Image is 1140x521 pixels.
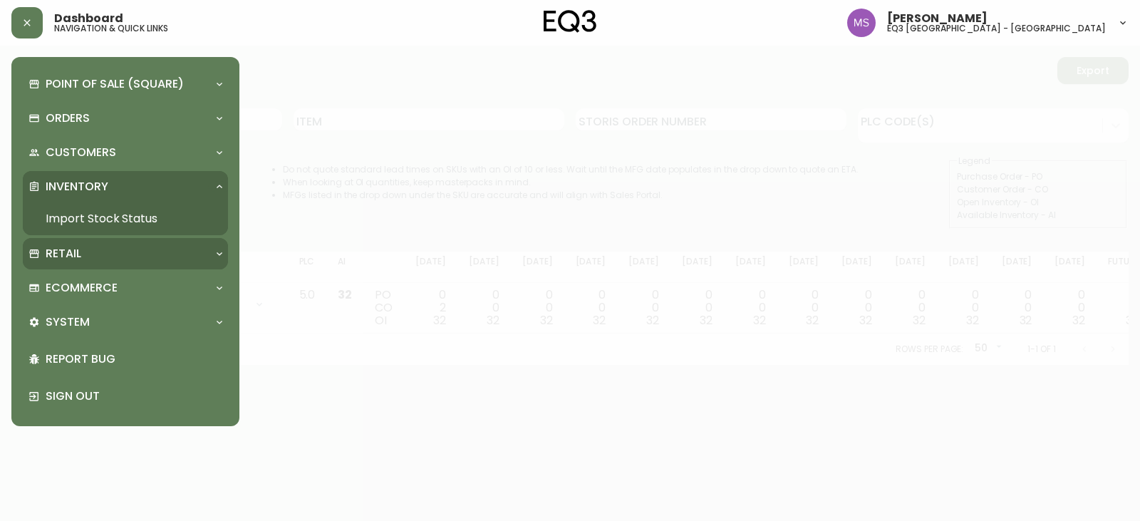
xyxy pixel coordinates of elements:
[23,378,228,415] div: Sign Out
[46,179,108,195] p: Inventory
[46,76,184,92] p: Point of Sale (Square)
[847,9,876,37] img: 1b6e43211f6f3cc0b0729c9049b8e7af
[23,341,228,378] div: Report Bug
[23,306,228,338] div: System
[23,272,228,304] div: Ecommerce
[23,238,228,269] div: Retail
[54,13,123,24] span: Dashboard
[887,24,1106,33] h5: eq3 [GEOGRAPHIC_DATA] - [GEOGRAPHIC_DATA]
[544,10,596,33] img: logo
[23,202,228,235] a: Import Stock Status
[23,103,228,134] div: Orders
[46,280,118,296] p: Ecommerce
[23,137,228,168] div: Customers
[23,68,228,100] div: Point of Sale (Square)
[887,13,988,24] span: [PERSON_NAME]
[54,24,168,33] h5: navigation & quick links
[46,145,116,160] p: Customers
[23,171,228,202] div: Inventory
[46,110,90,126] p: Orders
[46,246,81,262] p: Retail
[46,314,90,330] p: System
[46,351,222,367] p: Report Bug
[46,388,222,404] p: Sign Out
